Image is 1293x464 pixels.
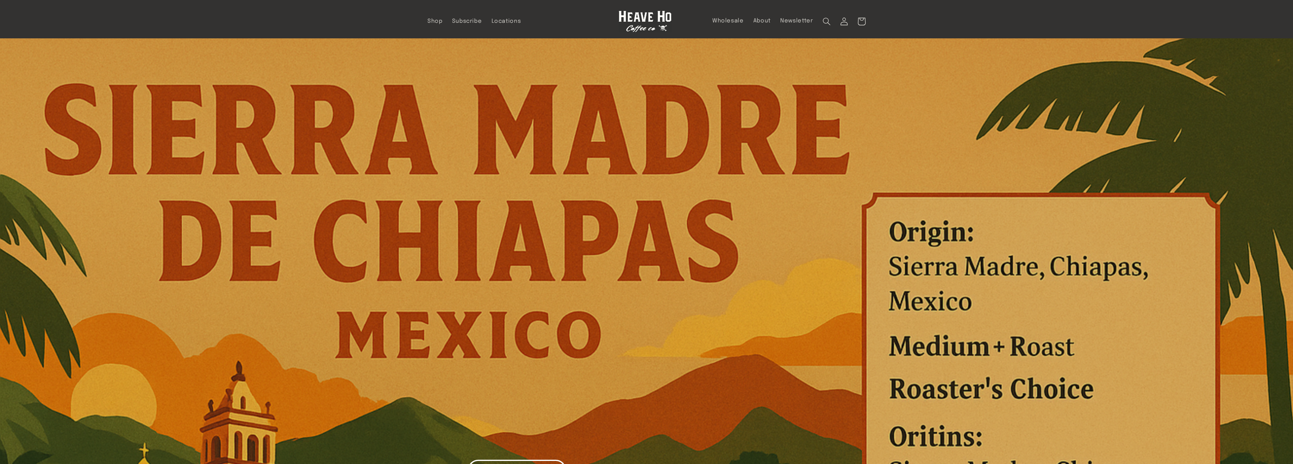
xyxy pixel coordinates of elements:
summary: Search [818,13,835,30]
span: Newsletter [780,17,813,25]
a: Wholesale [707,13,748,29]
a: Shop [423,13,447,30]
a: Newsletter [776,13,818,29]
a: Locations [487,13,526,30]
img: Heave Ho Coffee Co [619,11,672,32]
span: Wholesale [712,17,744,25]
span: Locations [492,18,521,25]
span: Subscribe [452,18,482,25]
a: Subscribe [447,13,487,30]
span: Shop [427,18,443,25]
a: About [748,13,775,29]
span: About [753,17,771,25]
